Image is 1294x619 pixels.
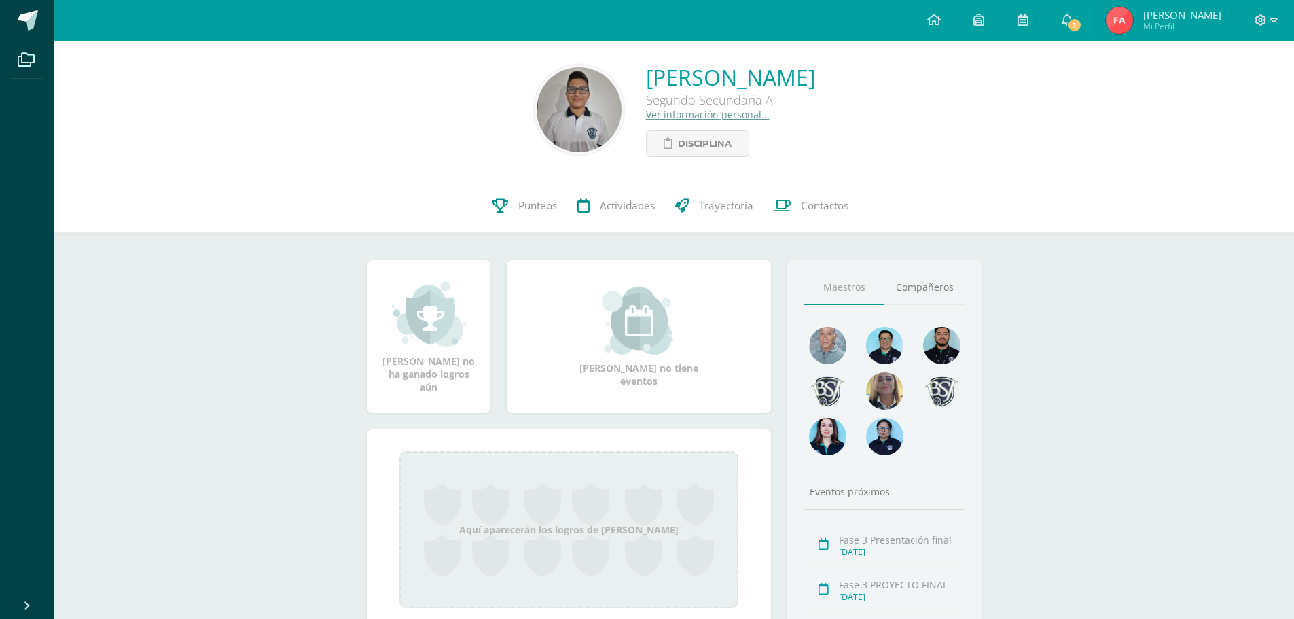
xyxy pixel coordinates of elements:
a: Actividades [567,179,665,233]
img: d220431ed6a2715784848fdc026b3719.png [866,327,903,364]
img: achievement_small.png [392,280,466,348]
img: 55ac31a88a72e045f87d4a648e08ca4b.png [809,327,846,364]
div: Segundo Secundaria A [646,92,815,108]
img: 1f9df8322dc8a4a819c6562ad5c2ddfe.png [809,418,846,455]
div: [PERSON_NAME] no ha ganado logros aún [380,280,477,393]
img: 7641769e2d1e60c63392edc0587da052.png [923,372,960,410]
a: Maestros [804,270,884,305]
img: c8d1f0bbfed328b99fcc5476b9865eb4.png [537,67,622,152]
img: event_small.png [602,287,676,355]
span: Punteos [518,198,557,213]
img: 2207c9b573316a41e74c87832a091651.png [923,327,960,364]
div: Fase 3 Presentación final [839,533,960,546]
span: Disciplina [678,131,732,156]
span: 1 [1067,18,1082,33]
a: Trayectoria [665,179,763,233]
div: Aquí aparecerán los logros de [PERSON_NAME] [399,451,738,608]
span: Actividades [600,198,655,213]
a: Compañeros [884,270,965,305]
span: Mi Perfil [1143,20,1221,32]
img: aa9857ee84d8eb936f6c1e33e7ea3df6.png [866,372,903,410]
div: [DATE] [839,546,960,558]
a: [PERSON_NAME] [646,63,815,92]
a: Disciplina [646,130,749,157]
img: d483e71d4e13296e0ce68ead86aec0b8.png [809,372,846,410]
img: 51a3f6bdb60fb4fa8c9bbb4959b1e63c.png [1106,7,1133,34]
a: Ver información personal... [646,108,770,121]
span: [PERSON_NAME] [1143,8,1221,22]
a: Punteos [482,179,567,233]
span: Trayectoria [699,198,753,213]
div: [PERSON_NAME] no tiene eventos [571,287,707,387]
a: Contactos [763,179,859,233]
div: [DATE] [839,591,960,603]
span: Contactos [801,198,848,213]
div: Fase 3 PROYECTO FINAL [839,578,960,591]
img: bed227fd71c3b57e9e7cc03a323db735.png [866,418,903,455]
div: Eventos próximos [804,485,965,498]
